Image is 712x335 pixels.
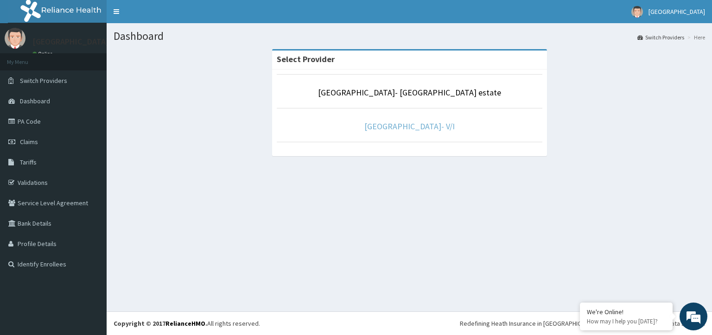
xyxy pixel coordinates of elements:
footer: All rights reserved. [107,311,712,335]
span: Claims [20,138,38,146]
li: Here [685,33,705,41]
a: Switch Providers [637,33,684,41]
strong: Select Provider [277,54,335,64]
span: Dashboard [20,97,50,105]
a: Online [32,51,55,57]
span: Switch Providers [20,76,67,85]
a: [GEOGRAPHIC_DATA]- [GEOGRAPHIC_DATA] estate [318,87,501,98]
a: RelianceHMO [165,319,205,328]
div: Redefining Heath Insurance in [GEOGRAPHIC_DATA] using Telemedicine and Data Science! [460,319,705,328]
span: [GEOGRAPHIC_DATA] [648,7,705,16]
img: User Image [631,6,643,18]
p: How may I help you today? [587,317,666,325]
img: User Image [5,28,25,49]
div: We're Online! [587,308,666,316]
strong: Copyright © 2017 . [114,319,207,328]
span: Tariffs [20,158,37,166]
h1: Dashboard [114,30,705,42]
a: [GEOGRAPHIC_DATA]- V/I [364,121,455,132]
p: [GEOGRAPHIC_DATA] [32,38,109,46]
